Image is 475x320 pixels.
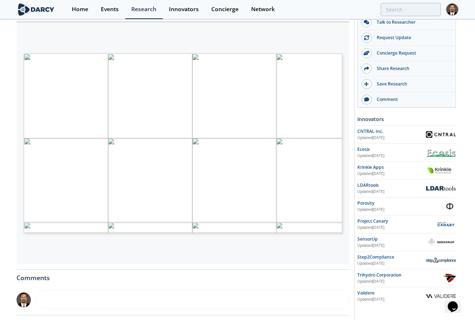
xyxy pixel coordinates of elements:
img: 87fb4b4b-588e-4d80-9223-6c3b15d7c66b [17,292,31,307]
a: Trihydro Corporation Updated[DATE] Trihydro Corporation [357,272,456,284]
div: Updated [DATE] [357,171,426,177]
div: Updated [DATE] [357,225,436,231]
div: CNTRAL Inc. [357,128,426,135]
div: Talk to Researcher [372,19,452,25]
div: Comments [17,270,349,281]
div: Home [72,6,88,12]
div: Concierge Request [372,50,452,56]
a: Step2Compliance Updated[DATE] Step2Compliance [357,254,456,266]
img: Ecesis [426,148,456,157]
input: Advanced Search [381,3,441,16]
div: Share Research [372,65,452,72]
img: CNTRAL Inc. [426,131,456,138]
div: Innovators [357,113,456,125]
img: logo-wide.svg [17,3,56,16]
div: Concierge [211,6,239,12]
div: Step2Compliance [357,254,426,260]
div: Network [251,6,275,12]
a: Project Canary Updated[DATE] Project Canary [357,218,456,231]
div: Krinkle Apps [357,164,426,171]
div: Updated [DATE] [357,297,426,302]
img: Porosity [443,200,456,213]
div: LDARtools [357,182,426,189]
a: CNTRAL Inc. Updated[DATE] CNTRAL Inc. [357,128,456,141]
a: Porosity Updated[DATE] Porosity [357,200,456,213]
img: Validere [426,294,456,298]
div: Updated [DATE] [357,135,426,141]
div: Updated [DATE] [357,207,443,213]
a: Ecesis Updated[DATE] Ecesis [357,146,456,159]
div: Validere [357,290,426,296]
div: SensorUp [357,236,426,242]
div: Project Canary [357,218,436,224]
img: SensorUp [426,236,456,248]
div: Trihydro Corporation [357,272,443,278]
img: LDARtools [426,186,456,191]
div: Events [101,6,119,12]
img: Step2Compliance [426,258,456,263]
div: Research [131,6,156,12]
a: SensorUp Updated[DATE] SensorUp [357,236,456,249]
div: Updated [DATE] [357,279,443,284]
div: Ecesis [357,146,426,153]
img: Project Canary [436,218,456,231]
div: Save Research [372,81,452,87]
img: Krinkle Apps [426,167,456,174]
img: Trihydro Corporation [443,272,456,284]
div: Comment [372,96,452,103]
div: Updated [DATE] [357,189,426,195]
div: Updated [DATE] [357,153,426,159]
img: Profile [446,3,458,16]
div: Porosity [357,200,443,207]
a: Krinkle Apps Updated[DATE] Krinkle Apps [357,164,456,177]
a: Validere Updated[DATE] Validere [357,290,456,302]
div: Updated [DATE] [357,243,426,249]
iframe: chat widget [445,291,468,313]
div: Innovators [169,6,199,12]
a: LDARtools Updated[DATE] LDARtools [357,182,456,195]
div: Updated [DATE] [357,261,426,266]
div: Request Update [372,34,452,41]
